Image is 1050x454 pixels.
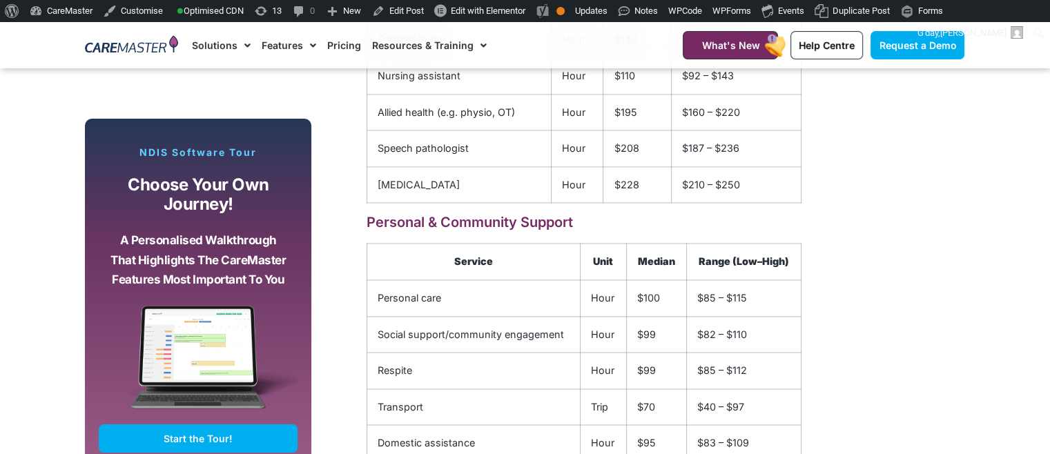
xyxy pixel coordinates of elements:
[192,22,649,68] nav: Menu
[367,279,581,316] td: Personal care
[99,424,298,453] a: Start the Tour!
[367,388,581,425] td: Transport
[701,39,759,51] span: What's New
[552,57,603,94] td: Hour
[262,22,316,68] a: Features
[686,316,801,353] td: $82 – $110
[109,230,287,290] p: A personalised walkthrough that highlights the CareMaster features most important to you
[699,255,789,267] strong: Range (Low–High)
[940,28,1007,38] span: [PERSON_NAME]
[686,279,801,316] td: $85 – $115
[580,353,626,389] td: Hour
[99,306,298,424] img: CareMaster Software Mockup on Screen
[593,255,613,267] strong: Unit
[626,316,686,353] td: $99
[790,31,863,59] a: Help Centre
[626,279,686,316] td: $100
[552,130,603,167] td: Hour
[192,22,251,68] a: Solutions
[367,316,581,353] td: Social support/community engagement
[580,279,626,316] td: Hour
[327,22,361,68] a: Pricing
[451,6,525,16] span: Edit with Elementor
[799,39,855,51] span: Help Centre
[367,57,552,94] td: Nursing assistant
[879,39,956,51] span: Request a Demo
[556,7,565,15] div: OK
[85,35,178,56] img: CareMaster Logo
[626,353,686,389] td: $99
[164,433,233,444] span: Start the Tour!
[367,94,552,130] td: Allied health (e.g. physio, OT)
[367,353,581,389] td: Respite
[552,94,603,130] td: Hour
[603,57,672,94] td: $110
[552,166,603,203] td: Hour
[580,388,626,425] td: Trip
[672,94,801,130] td: $160 – $220
[603,130,672,167] td: $208
[603,94,672,130] td: $195
[686,388,801,425] td: $40 – $97
[683,31,778,59] a: What's New
[626,388,686,425] td: $70
[913,22,1029,44] a: G'day,
[367,130,552,167] td: Speech pathologist
[686,353,801,389] td: $85 – $112
[672,130,801,167] td: $187 – $236
[603,166,672,203] td: $228
[454,255,493,267] strong: Service
[580,316,626,353] td: Hour
[109,175,287,215] p: Choose your own journey!
[367,166,552,203] td: [MEDICAL_DATA]
[99,146,298,159] p: NDIS Software Tour
[372,22,487,68] a: Resources & Training
[672,166,801,203] td: $210 – $250
[367,213,801,232] h3: Personal & Community Support
[638,255,675,267] strong: Median
[672,57,801,94] td: $92 – $143
[871,31,964,59] a: Request a Demo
